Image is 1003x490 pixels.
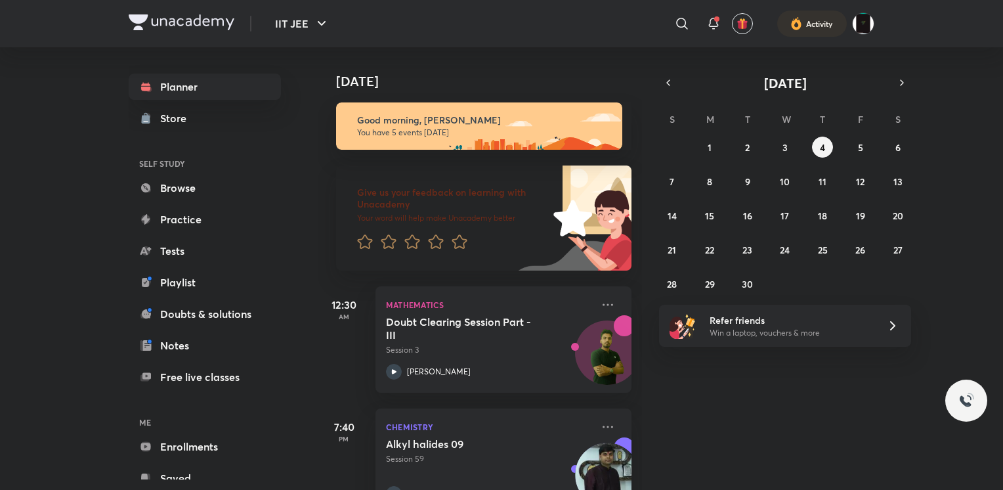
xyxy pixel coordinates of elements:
[129,434,281,460] a: Enrollments
[129,238,281,264] a: Tests
[850,205,871,226] button: September 19, 2025
[743,210,752,222] abbr: September 16, 2025
[850,171,871,192] button: September 12, 2025
[780,244,790,256] abbr: September 24, 2025
[856,210,865,222] abbr: September 19, 2025
[850,137,871,158] button: September 5, 2025
[668,210,677,222] abbr: September 14, 2025
[318,435,370,443] p: PM
[318,419,370,435] h5: 7:40
[812,205,833,226] button: September 18, 2025
[336,102,622,150] img: morning
[736,18,748,30] img: avatar
[357,114,610,126] h6: Good morning, [PERSON_NAME]
[670,113,675,125] abbr: Sunday
[662,273,683,294] button: September 28, 2025
[357,127,610,138] p: You have 5 events [DATE]
[893,244,903,256] abbr: September 27, 2025
[129,364,281,390] a: Free live classes
[737,137,758,158] button: September 2, 2025
[820,141,825,154] abbr: September 4, 2025
[780,210,789,222] abbr: September 17, 2025
[129,269,281,296] a: Playlist
[670,313,696,339] img: referral
[858,113,863,125] abbr: Friday
[812,171,833,192] button: September 11, 2025
[887,205,908,226] button: September 20, 2025
[706,113,714,125] abbr: Monday
[710,313,871,327] h6: Refer friends
[732,13,753,34] button: avatar
[129,14,234,30] img: Company Logo
[745,175,750,188] abbr: September 9, 2025
[318,297,370,313] h5: 12:30
[160,110,194,126] div: Store
[737,239,758,260] button: September 23, 2025
[780,175,790,188] abbr: September 10, 2025
[386,419,592,435] p: Chemistry
[129,105,281,131] a: Store
[818,244,828,256] abbr: September 25, 2025
[745,113,750,125] abbr: Tuesday
[129,74,281,100] a: Planner
[895,113,901,125] abbr: Saturday
[699,239,720,260] button: September 22, 2025
[893,210,903,222] abbr: September 20, 2025
[887,171,908,192] button: September 13, 2025
[818,210,827,222] abbr: September 18, 2025
[267,11,337,37] button: IIT JEE
[958,393,974,409] img: ttu
[407,366,471,378] p: [PERSON_NAME]
[887,137,908,158] button: September 6, 2025
[708,141,712,154] abbr: September 1, 2025
[357,213,549,223] p: Your word will help make Unacademy better
[737,273,758,294] button: September 30, 2025
[386,297,592,313] p: Mathematics
[386,344,592,356] p: Session 3
[662,205,683,226] button: September 14, 2025
[887,239,908,260] button: September 27, 2025
[357,187,549,210] h6: Give us your feedback on learning with Unacademy
[858,141,863,154] abbr: September 5, 2025
[737,171,758,192] button: September 9, 2025
[790,16,802,32] img: activity
[820,113,825,125] abbr: Thursday
[129,411,281,434] h6: ME
[662,239,683,260] button: September 21, 2025
[893,175,903,188] abbr: September 13, 2025
[705,210,714,222] abbr: September 15, 2025
[775,171,796,192] button: September 10, 2025
[742,244,752,256] abbr: September 23, 2025
[812,137,833,158] button: September 4, 2025
[812,239,833,260] button: September 25, 2025
[782,141,788,154] abbr: September 3, 2025
[129,152,281,175] h6: SELF STUDY
[386,437,549,451] h5: Alkyl halides 09
[705,278,715,290] abbr: September 29, 2025
[819,175,826,188] abbr: September 11, 2025
[782,113,791,125] abbr: Wednesday
[742,278,753,290] abbr: September 30, 2025
[509,166,631,271] img: feedback_image
[662,171,683,192] button: September 7, 2025
[775,239,796,260] button: September 24, 2025
[129,206,281,233] a: Practice
[699,137,720,158] button: September 1, 2025
[850,239,871,260] button: September 26, 2025
[856,175,864,188] abbr: September 12, 2025
[737,205,758,226] button: September 16, 2025
[677,74,893,92] button: [DATE]
[775,205,796,226] button: September 17, 2025
[336,74,645,89] h4: [DATE]
[705,244,714,256] abbr: September 22, 2025
[668,244,676,256] abbr: September 21, 2025
[895,141,901,154] abbr: September 6, 2025
[699,205,720,226] button: September 15, 2025
[129,332,281,359] a: Notes
[670,175,674,188] abbr: September 7, 2025
[764,74,807,92] span: [DATE]
[710,327,871,339] p: Win a laptop, vouchers & more
[576,328,639,391] img: Avatar
[855,244,865,256] abbr: September 26, 2025
[699,171,720,192] button: September 8, 2025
